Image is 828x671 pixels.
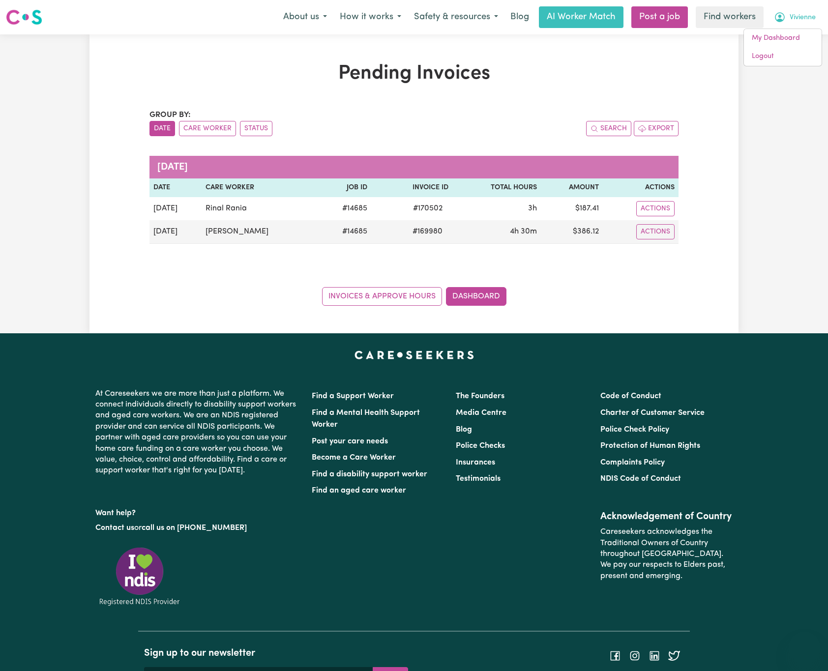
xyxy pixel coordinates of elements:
a: My Dashboard [744,29,822,48]
a: Find an aged care worker [312,487,406,495]
a: Careseekers home page [355,351,474,359]
button: Actions [636,201,675,216]
a: Insurances [456,459,495,467]
p: At Careseekers we are more than just a platform. We connect individuals directly to disability su... [95,384,300,480]
span: # 169980 [407,226,448,237]
a: call us on [PHONE_NUMBER] [142,524,247,532]
iframe: Button to launch messaging window [789,632,820,663]
p: or [95,519,300,537]
th: Care Worker [202,178,317,197]
a: Dashboard [446,287,506,306]
span: # 170502 [407,203,448,214]
button: Safety & resources [408,7,504,28]
button: Search [586,121,631,136]
a: Follow Careseekers on Instagram [629,651,641,659]
a: Police Checks [456,442,505,450]
a: Logout [744,47,822,66]
h1: Pending Invoices [149,62,679,86]
p: Careseekers acknowledges the Traditional Owners of Country throughout [GEOGRAPHIC_DATA]. We pay o... [600,523,733,585]
button: My Account [768,7,822,28]
th: Amount [541,178,603,197]
th: Date [149,178,202,197]
button: Actions [636,224,675,239]
p: Want help? [95,504,300,519]
a: NDIS Code of Conduct [600,475,681,483]
a: Invoices & Approve Hours [322,287,442,306]
th: Job ID [318,178,372,197]
button: Export [634,121,679,136]
a: The Founders [456,392,504,400]
a: Follow Careseekers on LinkedIn [649,651,660,659]
th: Invoice ID [371,178,452,197]
td: [PERSON_NAME] [202,220,317,244]
a: Find a Mental Health Support Worker [312,409,420,429]
td: $ 386.12 [541,220,603,244]
a: AI Worker Match [539,6,623,28]
span: Group by: [149,111,191,119]
td: # 14685 [318,220,372,244]
h2: Sign up to our newsletter [144,647,408,659]
a: Complaints Policy [600,459,665,467]
span: 3 hours [528,204,537,212]
a: Find workers [696,6,764,28]
a: Become a Care Worker [312,454,396,462]
caption: [DATE] [149,156,679,178]
button: sort invoices by care worker [179,121,236,136]
img: Registered NDIS provider [95,546,184,607]
td: Rinal Rania [202,197,317,220]
a: Police Check Policy [600,426,669,434]
td: [DATE] [149,220,202,244]
a: Post a job [631,6,688,28]
img: Careseekers logo [6,8,42,26]
a: Testimonials [456,475,501,483]
div: My Account [743,29,822,66]
span: Vivienne [790,12,816,23]
button: sort invoices by date [149,121,175,136]
td: [DATE] [149,197,202,220]
a: Contact us [95,524,134,532]
h2: Acknowledgement of Country [600,511,733,523]
a: Code of Conduct [600,392,661,400]
a: Follow Careseekers on Facebook [609,651,621,659]
a: Find a disability support worker [312,470,427,478]
button: sort invoices by paid status [240,121,272,136]
a: Protection of Human Rights [600,442,700,450]
th: Actions [603,178,679,197]
a: Follow Careseekers on Twitter [668,651,680,659]
td: # 14685 [318,197,372,220]
button: How it works [333,7,408,28]
td: $ 187.41 [541,197,603,220]
a: Media Centre [456,409,506,417]
a: Blog [504,6,535,28]
a: Blog [456,426,472,434]
th: Total Hours [452,178,541,197]
a: Charter of Customer Service [600,409,705,417]
span: 4 hours 30 minutes [510,228,537,235]
a: Find a Support Worker [312,392,394,400]
button: About us [277,7,333,28]
a: Post your care needs [312,438,388,445]
a: Careseekers logo [6,6,42,29]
